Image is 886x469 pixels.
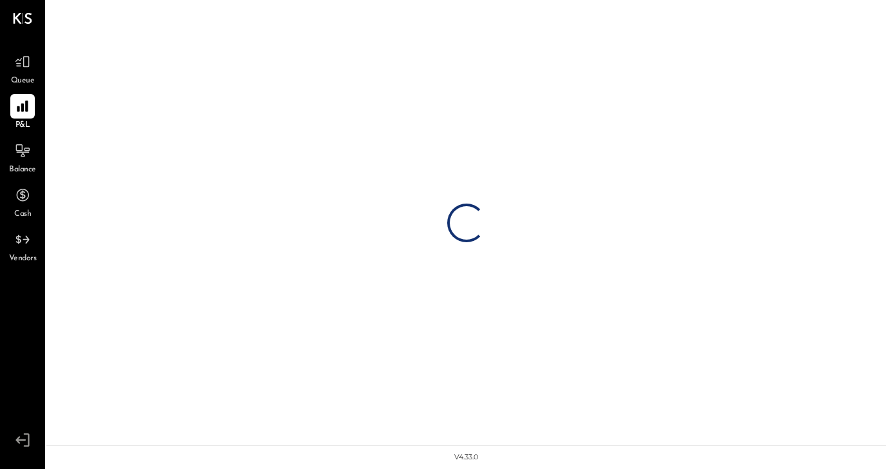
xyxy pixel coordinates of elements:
span: P&L [15,120,30,131]
span: Cash [14,209,31,220]
span: Balance [9,164,36,176]
span: Queue [11,75,35,87]
span: Vendors [9,253,37,265]
a: Queue [1,50,44,87]
div: v 4.33.0 [454,452,478,463]
a: Vendors [1,227,44,265]
a: Balance [1,139,44,176]
a: P&L [1,94,44,131]
a: Cash [1,183,44,220]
